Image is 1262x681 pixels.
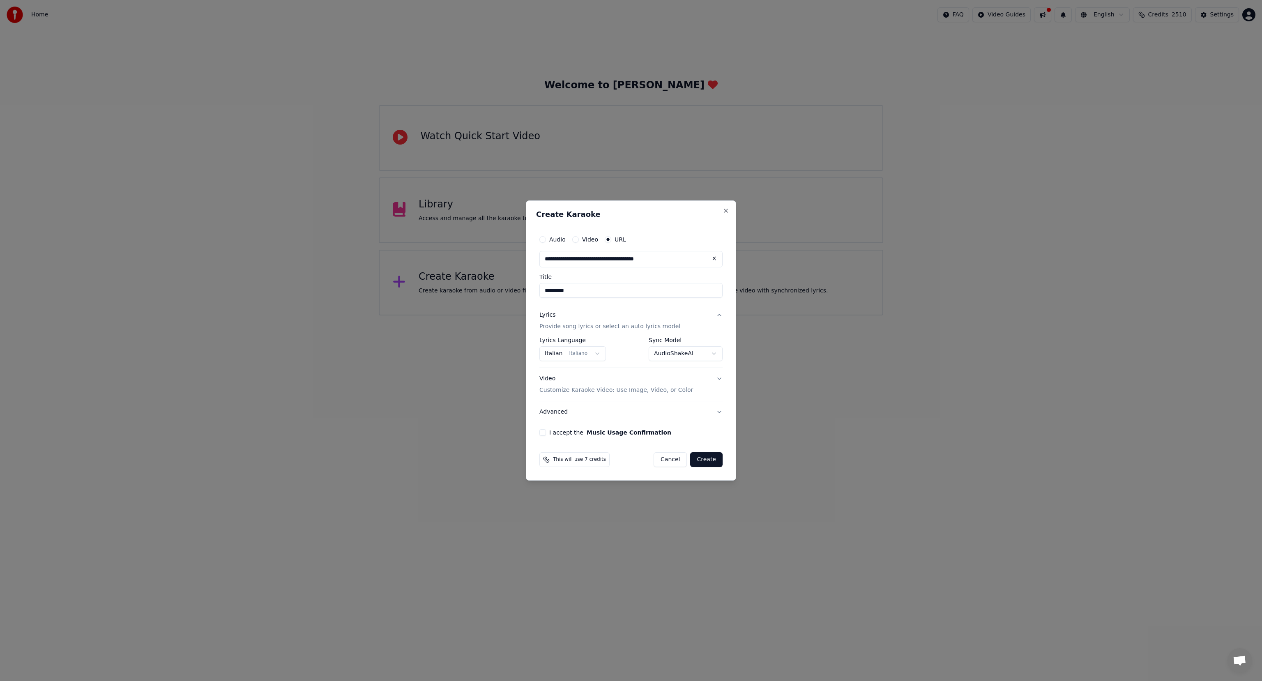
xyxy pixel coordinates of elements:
[553,456,606,463] span: This will use 7 credits
[539,322,680,331] p: Provide song lyrics or select an auto lyrics model
[649,337,723,343] label: Sync Model
[539,386,693,394] p: Customize Karaoke Video: Use Image, Video, or Color
[587,430,671,435] button: I accept the
[539,368,723,401] button: VideoCustomize Karaoke Video: Use Image, Video, or Color
[690,452,723,467] button: Create
[539,337,606,343] label: Lyrics Language
[654,452,687,467] button: Cancel
[539,274,723,280] label: Title
[539,311,555,319] div: Lyrics
[549,430,671,435] label: I accept the
[582,237,598,242] label: Video
[539,337,723,368] div: LyricsProvide song lyrics or select an auto lyrics model
[539,304,723,337] button: LyricsProvide song lyrics or select an auto lyrics model
[536,211,726,218] h2: Create Karaoke
[615,237,626,242] label: URL
[549,237,566,242] label: Audio
[539,401,723,423] button: Advanced
[539,375,693,394] div: Video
